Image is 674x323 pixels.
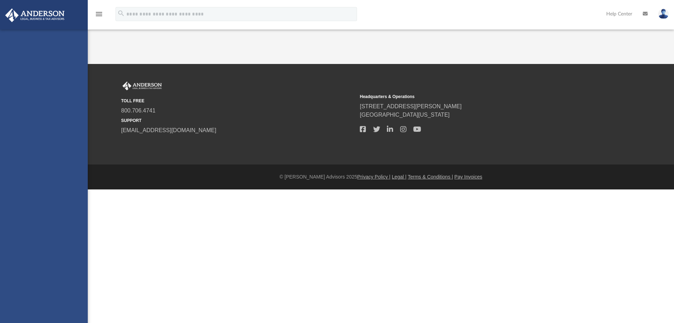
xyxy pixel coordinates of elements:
i: menu [95,10,103,18]
a: [EMAIL_ADDRESS][DOMAIN_NAME] [121,127,216,133]
a: [STREET_ADDRESS][PERSON_NAME] [360,103,462,109]
small: Headquarters & Operations [360,93,594,100]
a: [GEOGRAPHIC_DATA][US_STATE] [360,112,450,118]
img: Anderson Advisors Platinum Portal [121,82,163,91]
a: Privacy Policy | [357,174,391,180]
div: © [PERSON_NAME] Advisors 2025 [88,173,674,181]
a: 800.706.4741 [121,108,156,114]
small: SUPPORT [121,117,355,124]
a: Legal | [392,174,407,180]
small: TOLL FREE [121,98,355,104]
a: menu [95,13,103,18]
i: search [117,9,125,17]
img: Anderson Advisors Platinum Portal [3,8,67,22]
img: User Pic [658,9,669,19]
a: Pay Invoices [454,174,482,180]
a: Terms & Conditions | [408,174,453,180]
